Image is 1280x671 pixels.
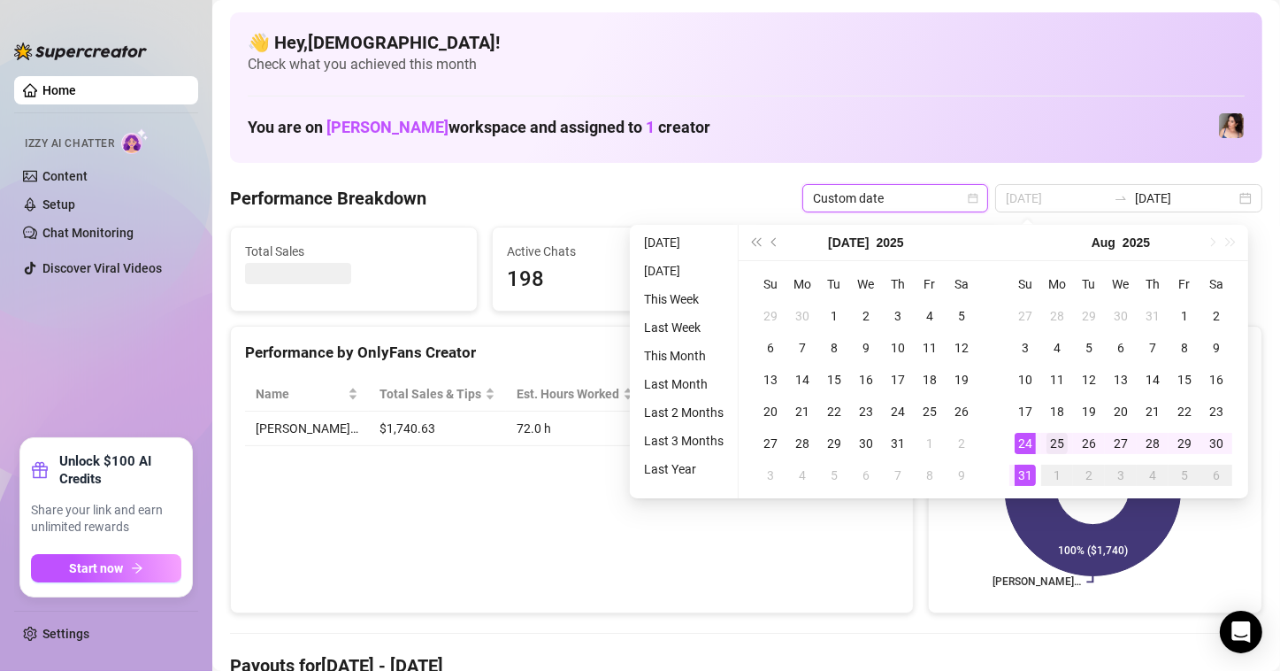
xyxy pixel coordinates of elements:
th: Mo [786,268,818,300]
td: 2025-08-18 [1041,396,1073,428]
td: 2025-08-27 [1105,428,1137,459]
td: 2025-07-15 [818,364,850,396]
td: 2025-07-31 [882,428,914,459]
div: 1 [919,433,940,454]
td: 2025-08-21 [1137,396,1169,428]
td: 2025-07-04 [914,300,946,332]
input: Start date [1006,189,1107,208]
th: Fr [914,268,946,300]
div: 27 [1015,305,1036,327]
button: Choose a month [1092,225,1115,260]
span: Active Chats [507,242,724,261]
div: 25 [1046,433,1068,454]
a: Setup [42,197,75,212]
span: Custom date [813,185,977,212]
div: 3 [887,305,908,327]
div: 30 [1206,433,1227,454]
td: 2025-07-29 [1073,300,1105,332]
td: 2025-08-03 [1009,332,1041,364]
td: 2025-07-28 [786,428,818,459]
h4: 👋 Hey, [DEMOGRAPHIC_DATA] ! [248,30,1245,55]
td: [PERSON_NAME]… [245,412,369,446]
div: 13 [1110,369,1131,390]
div: 24 [887,401,908,422]
td: 2025-08-30 [1200,428,1232,459]
span: Total Sales & Tips [379,384,481,404]
img: AI Chatter [121,128,149,154]
td: 2025-07-13 [755,364,786,396]
div: 15 [1174,369,1195,390]
div: 5 [951,305,972,327]
a: Content [42,169,88,183]
div: 6 [855,465,877,486]
td: 2025-07-14 [786,364,818,396]
th: We [850,268,882,300]
li: Last 2 Months [637,402,731,423]
span: arrow-right [131,562,143,575]
li: This Week [637,289,731,310]
div: 21 [792,401,813,422]
div: 3 [1015,337,1036,359]
div: 5 [1078,337,1100,359]
td: 2025-08-11 [1041,364,1073,396]
td: 2025-08-07 [882,459,914,491]
td: 2025-07-31 [1137,300,1169,332]
div: Est. Hours Worked [517,384,619,404]
td: 2025-07-20 [755,396,786,428]
li: [DATE] [637,260,731,282]
td: 2025-07-17 [882,364,914,396]
td: 2025-07-16 [850,364,882,396]
li: Last Week [637,317,731,338]
a: Discover Viral Videos [42,261,162,275]
td: 2025-07-29 [818,428,850,459]
div: 14 [792,369,813,390]
td: 2025-08-22 [1169,396,1200,428]
div: 28 [792,433,813,454]
td: 2025-07-19 [946,364,977,396]
th: Sa [1200,268,1232,300]
div: Open Intercom Messenger [1220,611,1262,653]
th: Name [245,377,369,412]
td: 2025-08-02 [1200,300,1232,332]
td: 2025-07-06 [755,332,786,364]
td: 2025-08-26 [1073,428,1105,459]
div: 1 [824,305,845,327]
td: 2025-07-05 [946,300,977,332]
td: 2025-06-30 [786,300,818,332]
div: 28 [1142,433,1163,454]
td: 2025-08-07 [1137,332,1169,364]
td: 2025-08-17 [1009,396,1041,428]
button: Previous month (PageUp) [765,225,785,260]
th: Total Sales & Tips [369,377,506,412]
th: Tu [818,268,850,300]
span: to [1114,191,1128,205]
td: 2025-07-11 [914,332,946,364]
div: 27 [760,433,781,454]
span: Total Sales [245,242,463,261]
div: 2 [951,433,972,454]
div: 14 [1142,369,1163,390]
td: 2025-08-15 [1169,364,1200,396]
div: 9 [1206,337,1227,359]
div: 19 [1078,401,1100,422]
td: 2025-07-21 [786,396,818,428]
td: 2025-07-12 [946,332,977,364]
div: 30 [1110,305,1131,327]
span: Izzy AI Chatter [25,135,114,152]
button: Choose a year [877,225,904,260]
td: 2025-07-26 [946,396,977,428]
div: 5 [1174,465,1195,486]
a: Home [42,83,76,97]
td: $1,740.63 [369,412,506,446]
span: [PERSON_NAME] [326,118,448,136]
td: 2025-08-01 [914,428,946,459]
div: 4 [919,305,940,327]
img: Lauren [1219,113,1244,138]
text: [PERSON_NAME]… [993,576,1081,589]
td: 2025-08-04 [1041,332,1073,364]
td: 2025-07-09 [850,332,882,364]
td: 2025-07-07 [786,332,818,364]
div: 2 [1078,465,1100,486]
th: We [1105,268,1137,300]
td: 2025-08-24 [1009,428,1041,459]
